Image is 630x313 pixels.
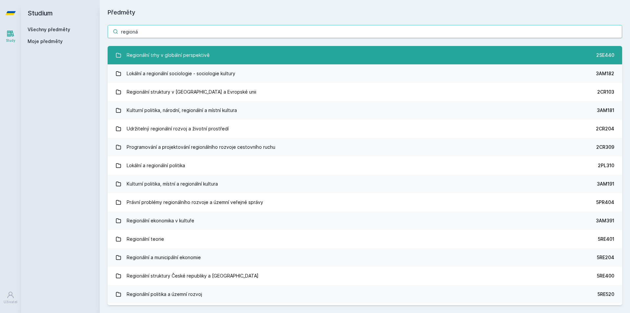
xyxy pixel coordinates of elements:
[127,233,164,246] div: Regionální teorie
[597,254,614,261] div: 5RE204
[108,46,622,64] a: Regionální trhy v globální perspektivě 2SE440
[596,217,614,224] div: 3AM391
[108,193,622,212] a: Právní problémy regionálního rozvoje a územní veřejné správy 5PR404
[108,83,622,101] a: Regionální struktury v [GEOGRAPHIC_DATA] a Evropské unii 2CR103
[597,181,614,187] div: 3AM191
[108,8,622,17] h1: Předměty
[4,300,17,304] div: Uživatel
[127,159,185,172] div: Lokální a regionální politika
[108,120,622,138] a: Udržitelný regionální rozvoj a životní prostředí 2CR204
[598,291,614,298] div: 5RE520
[596,125,614,132] div: 2CR204
[108,156,622,175] a: Lokální a regionální politika 2PL310
[127,85,256,99] div: Regionální struktury v [GEOGRAPHIC_DATA] a Evropské unii
[108,212,622,230] a: Regionální ekonomika v kultuře 3AM391
[597,89,614,95] div: 2CR103
[127,177,218,190] div: Kulturní politika, místní a regionální kultura
[108,25,622,38] input: Název nebo ident předmětu…
[596,144,614,150] div: 2CR309
[596,70,614,77] div: 3AM182
[597,107,614,114] div: 3AM181
[108,64,622,83] a: Lokální a regionální sociologie - sociologie kultury 3AM182
[598,162,614,169] div: 2PL310
[127,214,194,227] div: Regionální ekonomika v kultuře
[127,49,210,62] div: Regionální trhy v globální perspektivě
[127,104,237,117] div: Kulturní politika, národní, regionální a místní kultura
[127,67,235,80] div: Lokální a regionální sociologie - sociologie kultury
[127,122,229,135] div: Udržitelný regionální rozvoj a životní prostředí
[108,248,622,267] a: Regionální a municipální ekonomie 5RE204
[108,230,622,248] a: Regionální teorie 5RE401
[127,251,201,264] div: Regionální a municipální ekonomie
[596,199,614,206] div: 5PR404
[108,267,622,285] a: Regionální struktury České republiky a [GEOGRAPHIC_DATA] 5RE400
[28,27,70,32] a: Všechny předměty
[127,288,202,301] div: Regionální politika a územní rozvoj
[108,138,622,156] a: Programování a projektování regionálního rozvoje cestovního ruchu 2CR309
[108,101,622,120] a: Kulturní politika, národní, regionální a místní kultura 3AM181
[108,175,622,193] a: Kulturní politika, místní a regionální kultura 3AM191
[597,273,614,279] div: 5RE400
[596,52,614,58] div: 2SE440
[28,38,63,45] span: Moje předměty
[1,26,20,46] a: Study
[108,285,622,303] a: Regionální politika a územní rozvoj 5RE520
[598,236,614,242] div: 5RE401
[1,288,20,308] a: Uživatel
[127,269,259,282] div: Regionální struktury České republiky a [GEOGRAPHIC_DATA]
[127,141,275,154] div: Programování a projektování regionálního rozvoje cestovního ruchu
[127,196,263,209] div: Právní problémy regionálního rozvoje a územní veřejné správy
[6,38,15,43] div: Study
